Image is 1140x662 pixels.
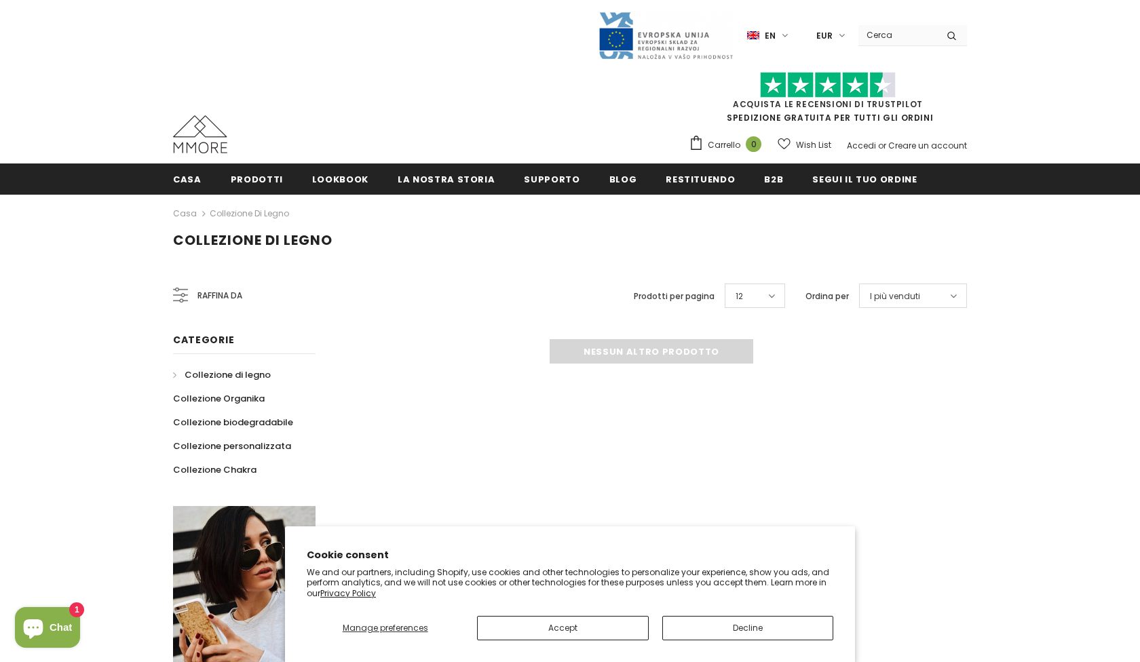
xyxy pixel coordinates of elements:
[765,29,776,43] span: en
[307,567,833,599] p: We and our partners, including Shopify, use cookies and other technologies to personalize your ex...
[185,368,271,381] span: Collezione di legno
[524,163,579,194] a: supporto
[173,363,271,387] a: Collezione di legno
[634,290,715,303] label: Prodotti per pagina
[173,173,202,186] span: Casa
[764,163,783,194] a: B2B
[173,392,265,405] span: Collezione Organika
[173,333,234,347] span: Categorie
[805,290,849,303] label: Ordina per
[173,410,293,434] a: Collezione biodegradabile
[847,140,876,151] a: Accedi
[312,163,368,194] a: Lookbook
[477,616,648,640] button: Accept
[398,163,495,194] a: La nostra storia
[343,622,428,634] span: Manage preferences
[307,548,833,562] h2: Cookie consent
[524,173,579,186] span: supporto
[878,140,886,151] span: or
[764,173,783,186] span: B2B
[733,98,923,110] a: Acquista le recensioni di TrustPilot
[173,458,256,482] a: Collezione Chakra
[666,173,735,186] span: Restituendo
[312,173,368,186] span: Lookbook
[173,434,291,458] a: Collezione personalizzata
[888,140,967,151] a: Creare un account
[173,115,227,153] img: Casi MMORE
[816,29,833,43] span: EUR
[708,138,740,152] span: Carrello
[320,587,376,599] a: Privacy Policy
[812,163,917,194] a: Segui il tuo ordine
[173,231,332,250] span: Collezione di legno
[598,11,734,60] img: Javni Razpis
[231,173,283,186] span: Prodotti
[173,387,265,410] a: Collezione Organika
[11,607,84,651] inbox-online-store-chat: Shopify online store chat
[689,135,768,155] a: Carrello 0
[858,25,936,45] input: Search Site
[870,290,920,303] span: I più venduti
[609,163,637,194] a: Blog
[173,416,293,429] span: Collezione biodegradabile
[662,616,833,640] button: Decline
[598,29,734,41] a: Javni Razpis
[689,78,967,123] span: SPEDIZIONE GRATUITA PER TUTTI GLI ORDINI
[796,138,831,152] span: Wish List
[173,440,291,452] span: Collezione personalizzata
[609,173,637,186] span: Blog
[173,163,202,194] a: Casa
[231,163,283,194] a: Prodotti
[746,136,761,152] span: 0
[398,173,495,186] span: La nostra storia
[666,163,735,194] a: Restituendo
[778,133,831,157] a: Wish List
[173,206,197,222] a: Casa
[812,173,917,186] span: Segui il tuo ordine
[307,616,463,640] button: Manage preferences
[210,208,289,219] a: Collezione di legno
[736,290,743,303] span: 12
[760,72,896,98] img: Fidati di Pilot Stars
[197,288,242,303] span: Raffina da
[173,463,256,476] span: Collezione Chakra
[747,30,759,41] img: i-lang-1.png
